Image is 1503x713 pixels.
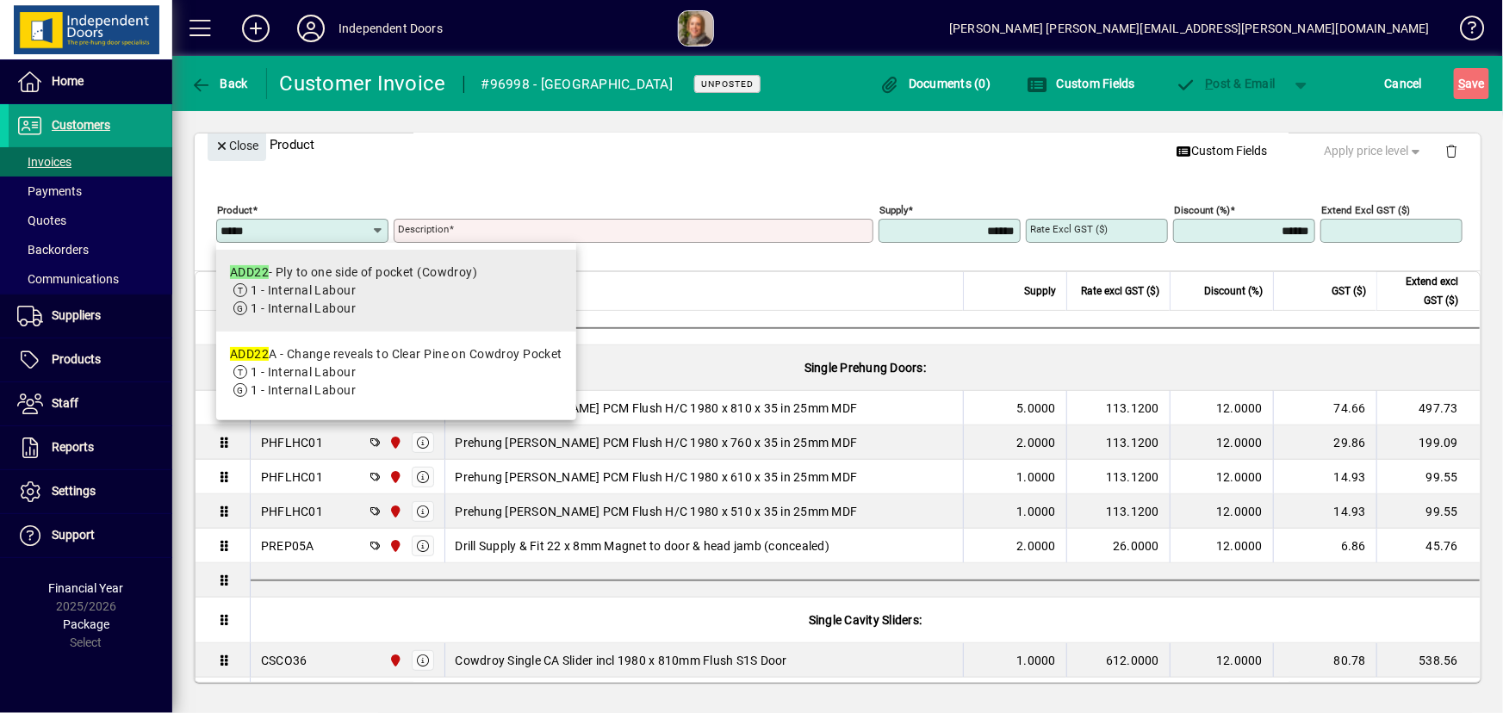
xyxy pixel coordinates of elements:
em: ADD22 [230,265,269,279]
app-page-header-button: Back [172,68,267,99]
span: 5.0000 [1017,400,1057,417]
a: Staff [9,382,172,425]
span: 1.0000 [1017,468,1057,486]
span: Prehung [PERSON_NAME] PCM Flush H/C 1980 x 760 x 35 in 25mm MDF [456,434,858,451]
a: Quotes [9,206,172,235]
span: Quotes [17,214,66,227]
div: - Ply to one side of pocket (Cowdroy) [230,263,477,282]
span: Christchurch [384,536,404,555]
td: 29.86 [1273,425,1376,460]
td: 45.76 [1376,529,1480,563]
em: ADD22 [230,347,269,361]
span: Apply price level [1325,142,1425,160]
span: Documents (0) [879,77,991,90]
div: #96998 - [GEOGRAPHIC_DATA] [481,71,674,98]
button: Cancel [1381,68,1427,99]
span: Christchurch [384,433,404,452]
span: Financial Year [49,581,124,595]
button: Documents (0) [875,68,996,99]
span: Invoices [17,155,71,169]
td: 6.86 [1273,529,1376,563]
td: 80.78 [1273,643,1376,678]
button: Back [186,68,252,99]
span: Home [52,74,84,88]
a: Knowledge Base [1447,3,1481,59]
div: [PERSON_NAME] [PERSON_NAME][EMAIL_ADDRESS][PERSON_NAME][DOMAIN_NAME] [949,15,1430,42]
span: Suppliers [52,308,101,322]
a: Settings [9,470,172,513]
span: Reports [52,440,94,454]
span: Drill Supply & Fit 22 x 8mm Magnet to door & head jamb (concealed) [456,537,830,555]
span: Cancel [1385,70,1423,97]
span: Prehung [PERSON_NAME] PCM Flush H/C 1980 x 810 x 35 in 25mm MDF [456,400,858,417]
button: Custom Fields [1170,136,1275,167]
span: Extend excl GST ($) [1388,272,1458,310]
div: 612.0000 [1078,652,1159,669]
div: 26.0000 [1078,537,1159,555]
div: CSCO36 [261,652,307,669]
span: 1 - Internal Labour [251,283,356,297]
mat-label: Description [398,223,449,235]
span: Custom Fields [1177,142,1268,160]
td: 99.55 [1376,494,1480,529]
td: 497.73 [1376,391,1480,425]
div: PHFLHC01 [261,434,323,451]
span: Rate excl GST ($) [1081,282,1159,301]
span: Products [52,352,101,366]
span: Staff [52,396,78,410]
span: Discount (%) [1204,282,1263,301]
div: PHFLHC01 [261,468,323,486]
span: S [1458,77,1465,90]
button: Delete [1431,130,1472,171]
span: 2.0000 [1017,434,1057,451]
mat-label: Product [217,204,252,216]
app-page-header-button: Close [203,137,270,152]
span: Back [190,77,248,90]
span: Supply [1024,282,1056,301]
mat-label: Supply [879,204,908,216]
td: 99.55 [1376,460,1480,494]
span: GST ($) [1332,282,1366,301]
button: Close [208,130,266,161]
span: Christchurch [384,468,404,487]
span: Customers [52,118,110,132]
div: A - Change reveals to Clear Pine on Cowdroy Pocket [230,345,562,363]
mat-option: ADD22A - Change reveals to Clear Pine on Cowdroy Pocket [216,332,576,413]
td: 12.0000 [1170,425,1273,460]
a: Reports [9,426,172,469]
span: Prehung [PERSON_NAME] PCM Flush H/C 1980 x 610 x 35 in 25mm MDF [456,468,858,486]
span: Unposted [701,78,754,90]
mat-label: Extend excl GST ($) [1321,204,1410,216]
div: Product [195,113,1481,176]
td: 12.0000 [1170,460,1273,494]
td: 12.0000 [1170,494,1273,529]
button: Post & Email [1167,68,1284,99]
div: Single Cavity Sliders: [251,598,1480,642]
mat-label: Rate excl GST ($) [1030,223,1108,235]
button: Profile [283,13,338,44]
span: Payments [17,184,82,198]
span: Cowdroy Single CA Slider incl 1980 x 810mm Flush S1S Door [456,652,787,669]
span: Christchurch [384,502,404,521]
mat-label: Discount (%) [1174,204,1230,216]
app-page-header-button: Delete [1431,143,1472,158]
td: 14.93 [1273,460,1376,494]
span: Package [63,617,109,631]
div: Customer Invoice [280,70,446,97]
a: Products [9,338,172,381]
span: 1 - Internal Labour [251,365,356,379]
td: 14.93 [1273,494,1376,529]
a: Invoices [9,147,172,177]
span: Close [214,132,259,160]
span: 1 - Internal Labour [251,301,356,315]
a: Home [9,60,172,103]
div: Independent Doors [338,15,443,42]
td: 199.09 [1376,425,1480,460]
div: 113.1200 [1078,434,1159,451]
span: P [1206,77,1214,90]
span: Settings [52,484,96,498]
a: Support [9,514,172,557]
span: Christchurch [384,651,404,670]
button: Add [228,13,283,44]
td: 12.0000 [1170,643,1273,678]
